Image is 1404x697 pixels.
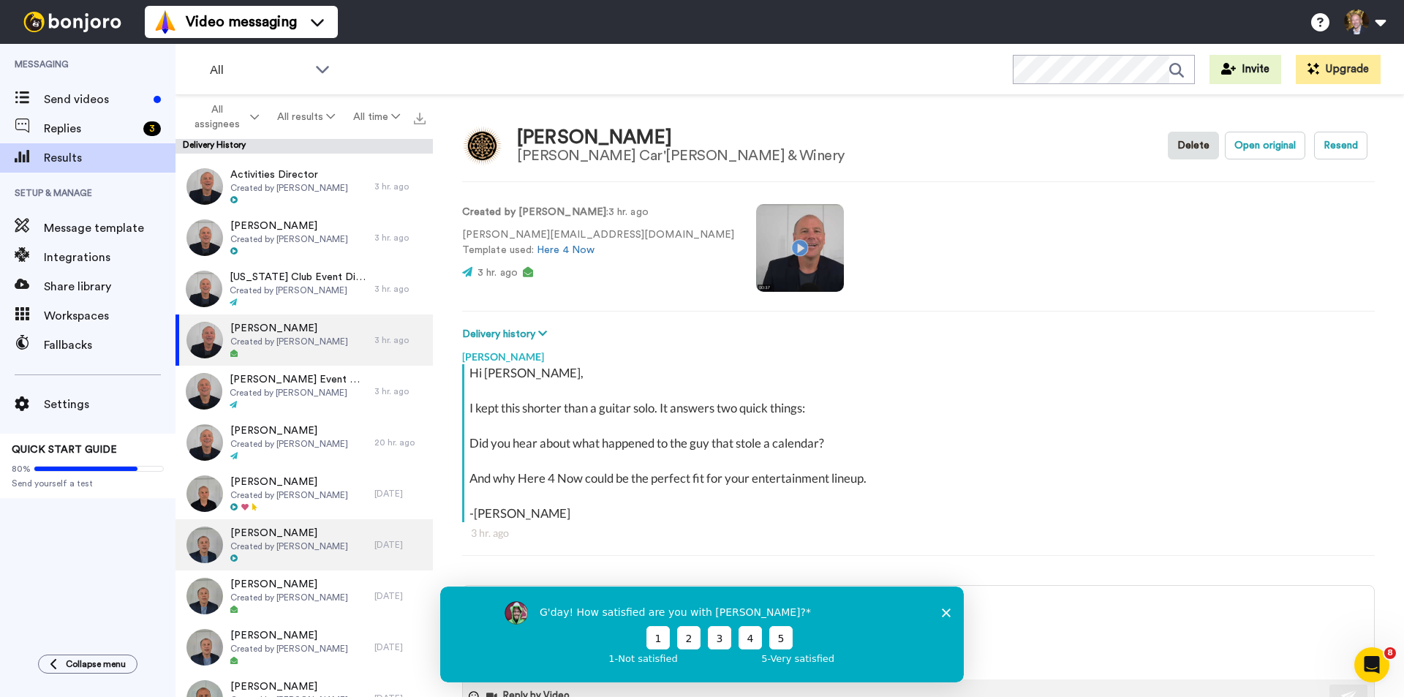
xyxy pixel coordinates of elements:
span: [PERSON_NAME] [230,219,348,233]
a: [PERSON_NAME] Event DirectorCreated by [PERSON_NAME]3 hr. ago [175,366,433,417]
button: Resend [1314,132,1367,159]
strong: Created by [PERSON_NAME] [462,207,606,217]
span: [US_STATE] Club Event Director [230,270,367,285]
a: [PERSON_NAME]Created by [PERSON_NAME]20 hr. ago [175,417,433,468]
span: Workspaces [44,307,175,325]
div: Delivery History [175,139,433,154]
button: All time [344,104,409,130]
img: bj-logo-header-white.svg [18,12,127,32]
span: Fallbacks [44,336,175,354]
div: 3 hr. ago [471,526,1366,540]
img: 63abcd7c-3739-4f49-b91e-13b3cb6f210a-thumb.jpg [186,322,223,358]
a: [PERSON_NAME]Created by [PERSON_NAME][DATE] [175,570,433,622]
div: [DATE] [374,488,426,500]
div: [DATE] [374,590,426,602]
span: 80% [12,463,31,475]
span: Integrations [44,249,175,266]
div: 3 hr. ago [374,334,426,346]
div: 3 hr. ago [374,181,426,192]
img: 29daa9c2-b17a-496a-bf11-8e93727abf69-thumb.jpg [186,271,222,307]
iframe: Survey by Grant from Bonjoro [440,587,964,682]
span: [PERSON_NAME] [230,475,348,489]
div: 3 [143,121,161,136]
div: 20 hr. ago [374,437,426,448]
a: [PERSON_NAME]Created by [PERSON_NAME]3 hr. ago [175,212,433,263]
a: Here 4 Now [537,245,595,255]
button: Delivery history [462,326,551,342]
span: Settings [44,396,175,413]
img: 739dd014-9e98-4c7a-b3fd-8bcf42af121d-thumb.jpg [186,373,222,410]
img: c616c3ff-371e-40b0-ab0f-aa7aa904caa4-thumb.jpg [186,527,223,563]
img: 1a904674-1ea3-4c82-9f31-525042d05a14-thumb.jpg [186,424,223,461]
div: [PERSON_NAME] [462,342,1375,364]
span: Created by [PERSON_NAME] [230,489,348,501]
a: [PERSON_NAME]Created by [PERSON_NAME]3 hr. ago [175,314,433,366]
span: [PERSON_NAME] [230,423,348,438]
span: Created by [PERSON_NAME] [230,233,348,245]
span: Send yourself a test [12,478,164,489]
span: All [210,61,308,79]
button: Export all results that match these filters now. [409,106,430,128]
span: All assignees [188,102,247,132]
span: Created by [PERSON_NAME] [230,643,348,655]
span: Share library [44,278,175,295]
span: Created by [PERSON_NAME] [230,182,348,194]
span: Message template [44,219,175,237]
button: Delete [1168,132,1219,159]
span: Collapse menu [66,658,126,670]
button: Collapse menu [38,655,137,674]
span: Created by [PERSON_NAME] [230,285,367,296]
img: b646889d-b842-417a-9623-ffcc89cbd61f-thumb.jpg [186,219,223,256]
a: Activities DirectorCreated by [PERSON_NAME]3 hr. ago [175,161,433,212]
span: Created by [PERSON_NAME] [230,438,348,450]
div: [PERSON_NAME] Car'[PERSON_NAME] & Winery [517,148,845,164]
img: b605ef8a-258c-49ea-a014-c173f03f1489-thumb.jpg [186,629,223,666]
span: Results [44,149,175,167]
span: [PERSON_NAME] [230,526,348,540]
p: : 3 hr. ago [462,205,734,220]
div: [PERSON_NAME] [517,127,845,148]
button: Open original [1225,132,1305,159]
button: Invite [1209,55,1281,84]
span: Send videos [44,91,148,108]
button: All assignees [178,97,268,137]
span: QUICK START GUIDE [12,445,117,455]
div: Hi [PERSON_NAME], I kept this shorter than a guitar solo. It answers two quick things: Did you he... [469,364,1371,522]
span: [PERSON_NAME] [230,628,348,643]
button: Upgrade [1296,55,1381,84]
span: [PERSON_NAME] [230,679,348,694]
img: vm-color.svg [154,10,177,34]
img: export.svg [414,113,426,124]
span: [PERSON_NAME] [230,577,348,592]
span: 8 [1384,647,1396,659]
span: Created by [PERSON_NAME] [230,387,367,399]
a: [PERSON_NAME]Created by [PERSON_NAME][DATE] [175,519,433,570]
span: Replies [44,120,137,137]
div: [DATE] [374,641,426,653]
div: 3 hr. ago [374,232,426,244]
div: 3 hr. ago [374,385,426,397]
span: Activities Director [230,167,348,182]
p: [PERSON_NAME][EMAIL_ADDRESS][DOMAIN_NAME] Template used: [462,227,734,258]
a: [US_STATE] Club Event DirectorCreated by [PERSON_NAME]3 hr. ago [175,263,433,314]
span: 3 hr. ago [478,268,518,278]
img: 2c953592-9b7b-487b-8a9a-dc34650c0f0d-thumb.jpg [186,168,223,205]
iframe: Intercom live chat [1354,647,1389,682]
img: Image of Ann Manning [462,126,502,166]
a: [PERSON_NAME]Created by [PERSON_NAME][DATE] [175,622,433,673]
img: 1cc674bc-e669-4a54-938d-d3d4cd8e3373-thumb.jpg [186,475,223,512]
img: 3c75a20a-4be0-4529-8e4b-f7f68988d3c1-thumb.jpg [186,578,223,614]
span: [PERSON_NAME] [230,321,348,336]
a: [PERSON_NAME]Created by [PERSON_NAME][DATE] [175,468,433,519]
span: Created by [PERSON_NAME] [230,592,348,603]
